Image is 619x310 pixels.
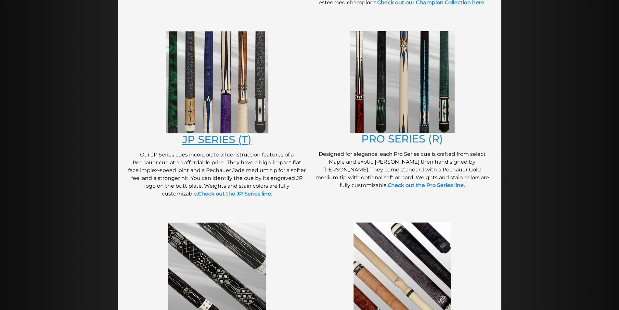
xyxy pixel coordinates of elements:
a: Check out the Pro Series line. [388,182,465,188]
a: JP SERIES (T) [182,133,251,146]
a: Check out the JP Series line. [198,191,272,197]
p: Designed for elegance, each Pro Series cue is crafted from select Maple and exotic [PERSON_NAME] ... [313,150,492,189]
a: PRO SERIES (R) [361,132,443,145]
p: Our JP Series cues incorporate all construction features of a Pechauer cue at an affordable price... [128,151,306,198]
